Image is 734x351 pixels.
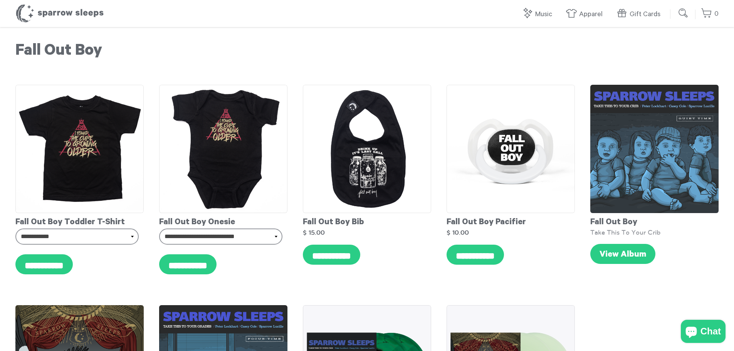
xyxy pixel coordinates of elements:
[701,6,719,22] a: 0
[447,229,469,236] strong: $ 10.00
[616,6,664,23] a: Gift Cards
[522,6,556,23] a: Music
[159,85,287,213] img: fob-onesie_grande.png
[566,6,606,23] a: Apparel
[15,213,144,228] div: Fall Out Boy Toddler T-Shirt
[590,244,655,264] a: View Album
[303,229,325,236] strong: $ 15.00
[679,320,728,345] inbox-online-store-chat: Shopify online store chat
[303,213,431,228] div: Fall Out Boy Bib
[447,85,575,213] img: fob-pacifier_grande.png
[590,213,719,228] div: Fall Out Boy
[303,85,431,213] img: fob-bib_grande.png
[15,85,144,213] img: fob-tee_grande.png
[590,85,719,213] img: SS-TakeThisToYourCrib-Cover-2023_grande.png
[676,5,691,21] input: Submit
[447,213,575,228] div: Fall Out Boy Pacifier
[15,42,719,62] h1: Fall Out Boy
[590,228,719,236] div: Take This To Your Crib
[15,4,104,23] h1: Sparrow Sleeps
[159,213,287,228] div: Fall Out Boy Onesie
